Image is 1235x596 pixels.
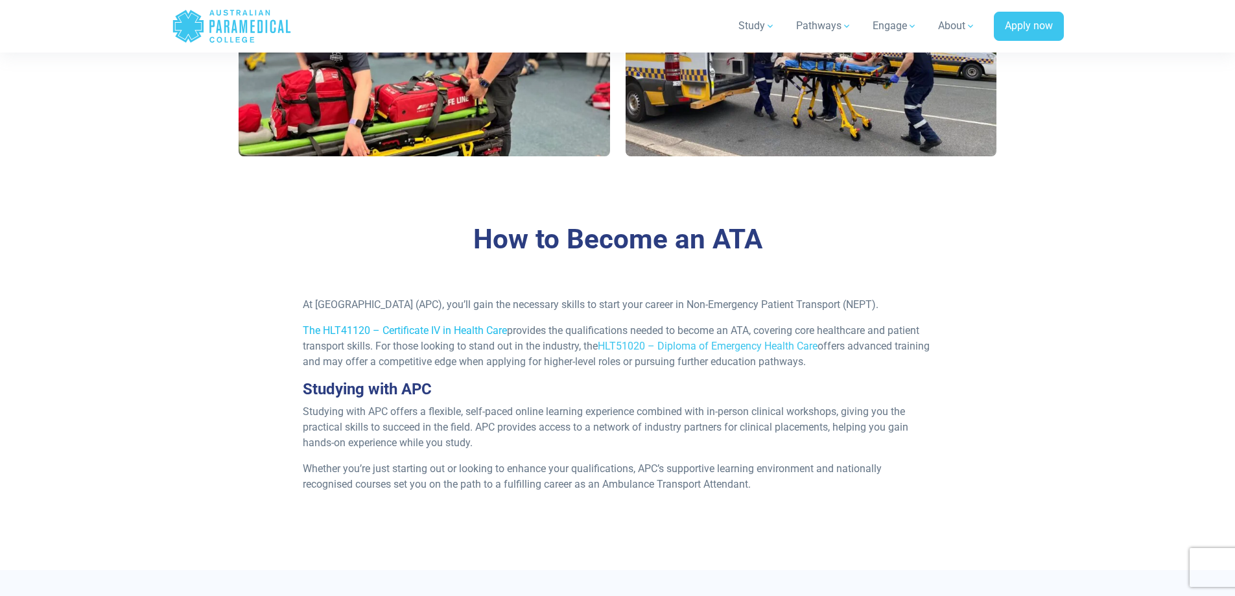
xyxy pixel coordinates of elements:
[865,8,925,44] a: Engage
[303,297,932,313] p: At [GEOGRAPHIC_DATA] (APC), you’ll gain the necessary skills to start your career in Non-Emergenc...
[303,404,932,451] p: Studying with APC offers a flexible, self-paced online learning experience combined with in-perso...
[303,380,932,399] h3: Studying with APC
[731,8,783,44] a: Study
[172,5,292,47] a: Australian Paramedical College
[598,340,817,352] a: HLT51020 – Diploma of Emergency Health Care
[303,461,932,492] p: Whether you’re just starting out or looking to enhance your qualifications, APC’s supportive lear...
[239,223,997,256] h2: How to Become an ATA
[930,8,983,44] a: About
[303,323,932,370] p: provides the qualifications needed to become an ATA, covering core healthcare and patient transpo...
[994,12,1064,42] a: Apply now
[303,324,507,337] a: The HLT41120 – Certificate IV in Health Care
[788,8,860,44] a: Pathways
